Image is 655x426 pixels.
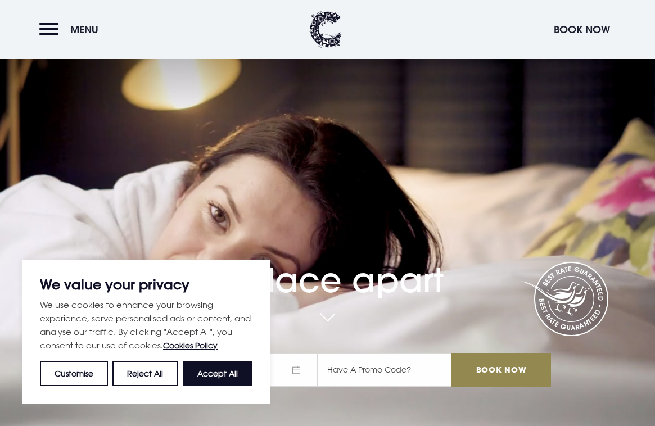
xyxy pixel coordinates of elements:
[70,23,98,36] span: Menu
[104,234,550,300] h1: A place apart
[309,11,342,48] img: Clandeboye Lodge
[163,341,218,350] a: Cookies Policy
[548,17,616,42] button: Book Now
[40,298,252,352] p: We use cookies to enhance your browsing experience, serve personalised ads or content, and analys...
[318,353,451,387] input: Have A Promo Code?
[112,361,178,386] button: Reject All
[22,260,270,404] div: We value your privacy
[183,361,252,386] button: Accept All
[40,361,108,386] button: Customise
[451,353,550,387] input: Book Now
[40,278,252,291] p: We value your privacy
[39,17,104,42] button: Menu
